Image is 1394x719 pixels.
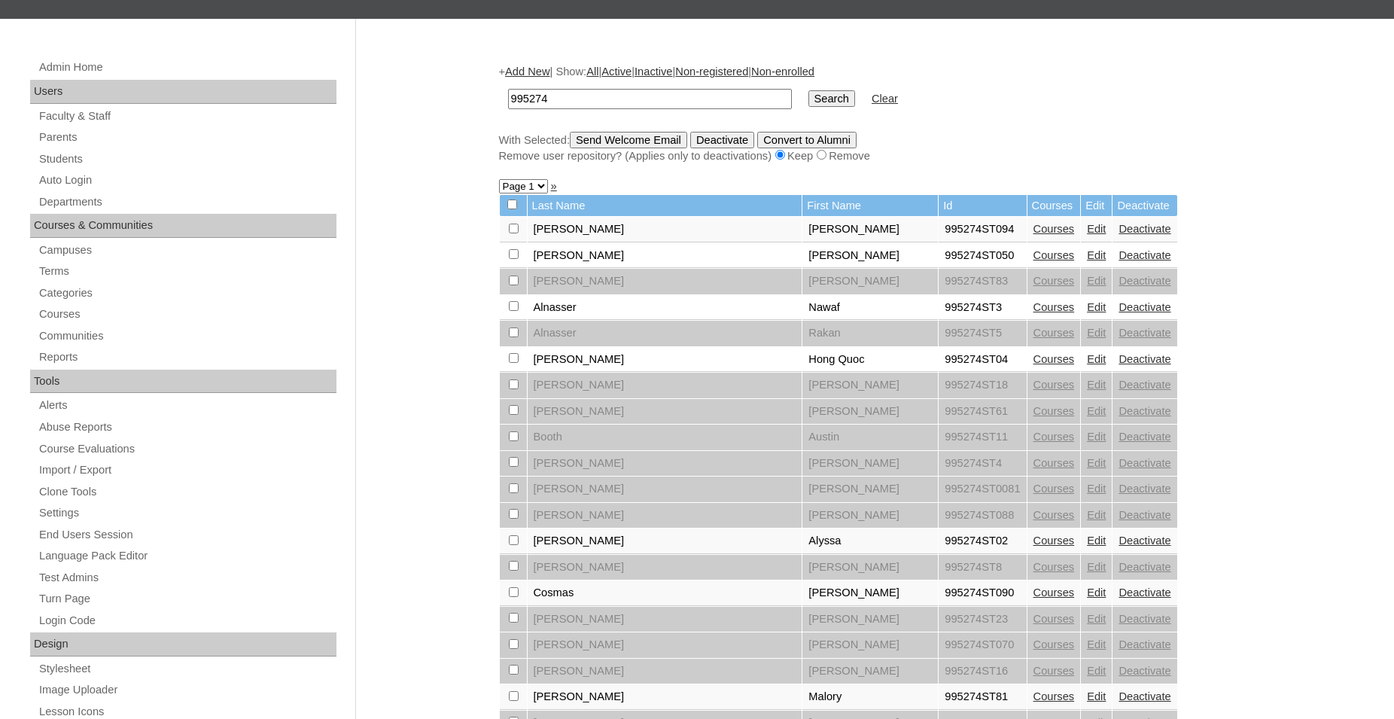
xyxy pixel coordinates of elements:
a: Edit [1087,275,1106,287]
a: Edit [1087,483,1106,495]
a: Terms [38,262,336,281]
div: Users [30,80,336,104]
td: Austin [802,425,938,450]
td: 995274ST070 [939,632,1026,658]
a: Courses [1033,690,1075,702]
a: Deactivate [1119,379,1170,391]
a: Courses [1033,327,1075,339]
a: Courses [1033,379,1075,391]
div: Remove user repository? (Applies only to deactivations) Keep Remove [499,148,1244,164]
div: Tools [30,370,336,394]
td: 995274ST0081 [939,477,1026,502]
td: [PERSON_NAME] [528,451,802,477]
a: Students [38,150,336,169]
div: Courses & Communities [30,214,336,238]
td: Edit [1081,195,1112,217]
input: Search [508,89,792,109]
div: + | Show: | | | | [499,64,1244,163]
td: [PERSON_NAME] [528,632,802,658]
a: Deactivate [1119,586,1170,599]
a: Deactivate [1119,638,1170,650]
a: Edit [1087,431,1106,443]
td: Malory [802,684,938,710]
td: 995274ST83 [939,269,1026,294]
a: Courses [1033,586,1075,599]
td: [PERSON_NAME] [528,269,802,294]
a: Deactivate [1119,457,1170,469]
a: Edit [1087,586,1106,599]
td: [PERSON_NAME] [528,243,802,269]
td: [PERSON_NAME] [802,607,938,632]
a: Login Code [38,611,336,630]
a: Deactivate [1119,561,1170,573]
input: Deactivate [690,132,754,148]
a: Courses [1033,405,1075,417]
td: [PERSON_NAME] [528,477,802,502]
a: Reports [38,348,336,367]
a: Categories [38,284,336,303]
td: Id [939,195,1026,217]
td: Cosmas [528,580,802,606]
a: Faculty & Staff [38,107,336,126]
td: 995274ST8 [939,555,1026,580]
td: [PERSON_NAME] [802,659,938,684]
a: Deactivate [1119,690,1170,702]
td: 995274ST088 [939,503,1026,529]
td: Last Name [528,195,802,217]
a: Courses [1033,457,1075,469]
td: Courses [1027,195,1081,217]
a: Edit [1087,690,1106,702]
a: Settings [38,504,336,522]
a: Edit [1087,353,1106,365]
td: [PERSON_NAME] [528,217,802,242]
td: Booth [528,425,802,450]
a: Courses [1033,275,1075,287]
a: Clone Tools [38,483,336,501]
a: Deactivate [1119,327,1170,339]
a: Stylesheet [38,660,336,678]
a: Parents [38,128,336,147]
td: Deactivate [1112,195,1176,217]
td: 995274ST16 [939,659,1026,684]
input: Send Welcome Email [570,132,687,148]
td: [PERSON_NAME] [802,451,938,477]
a: Courses [1033,223,1075,235]
a: Deactivate [1119,223,1170,235]
a: Edit [1087,638,1106,650]
a: Courses [1033,249,1075,261]
td: [PERSON_NAME] [802,632,938,658]
td: 995274ST02 [939,529,1026,554]
a: Courses [1033,613,1075,625]
a: Edit [1087,327,1106,339]
a: Courses [38,305,336,324]
a: Courses [1033,483,1075,495]
td: [PERSON_NAME] [528,373,802,398]
a: Departments [38,193,336,212]
a: Courses [1033,535,1075,547]
a: Campuses [38,241,336,260]
td: 995274ST11 [939,425,1026,450]
td: [PERSON_NAME] [802,399,938,425]
a: Edit [1087,561,1106,573]
a: Inactive [635,66,673,78]
a: Deactivate [1119,405,1170,417]
a: Edit [1087,405,1106,417]
div: With Selected: [499,132,1244,164]
a: Courses [1033,665,1075,677]
a: Deactivate [1119,613,1170,625]
td: [PERSON_NAME] [802,243,938,269]
a: Courses [1033,353,1075,365]
a: Course Evaluations [38,440,336,459]
a: Deactivate [1119,275,1170,287]
a: Deactivate [1119,249,1170,261]
a: Deactivate [1119,431,1170,443]
td: Alnasser [528,295,802,321]
a: Import / Export [38,461,336,480]
td: Hong Quoc [802,347,938,373]
a: Courses [1033,638,1075,650]
td: 995274ST18 [939,373,1026,398]
a: Alerts [38,396,336,415]
a: Add New [505,66,549,78]
a: All [586,66,598,78]
a: Language Pack Editor [38,547,336,565]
